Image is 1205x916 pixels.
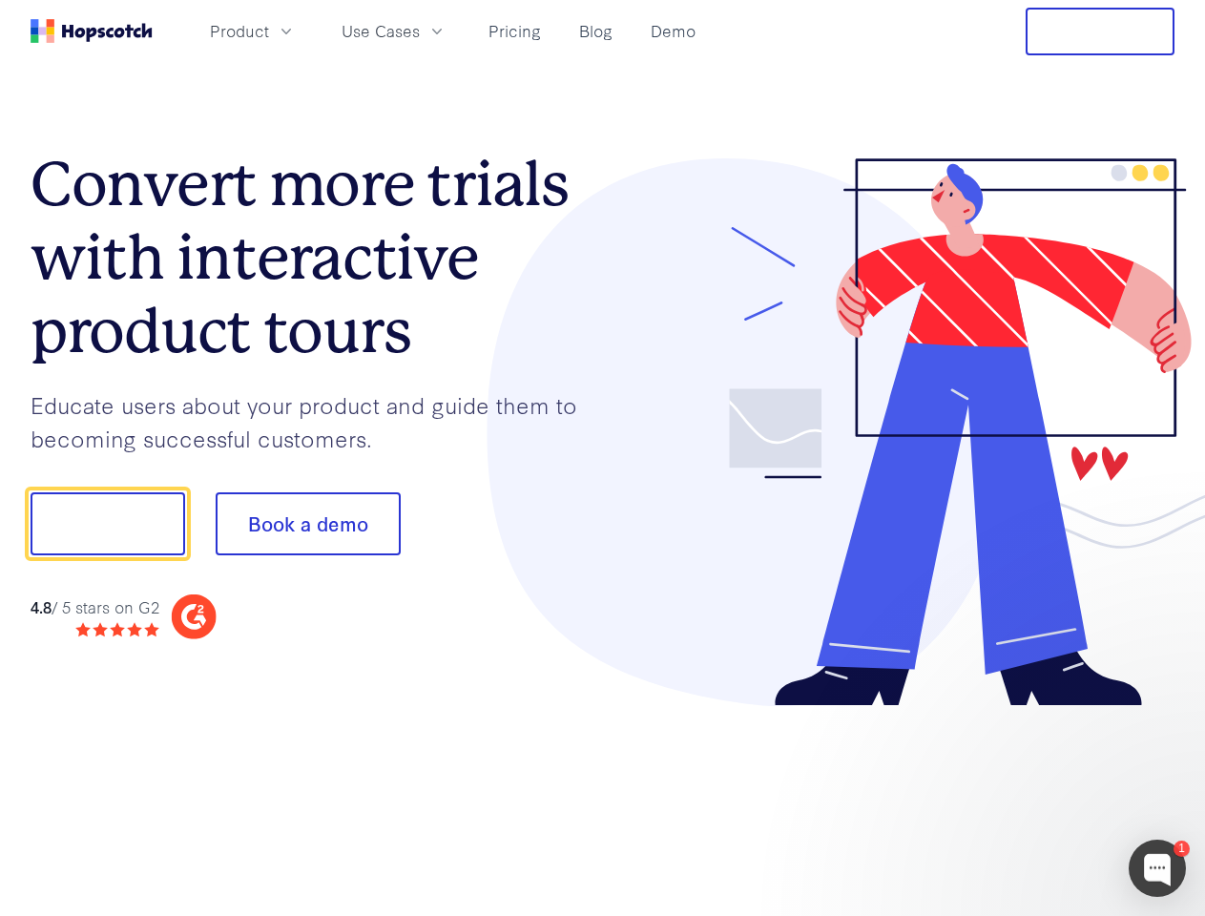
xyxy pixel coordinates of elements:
p: Educate users about your product and guide them to becoming successful customers. [31,388,603,454]
button: Free Trial [1026,8,1174,55]
a: Home [31,19,153,43]
h1: Convert more trials with interactive product tours [31,148,603,367]
strong: 4.8 [31,595,52,617]
button: Show me! [31,492,185,555]
button: Use Cases [330,15,458,47]
span: Use Cases [342,19,420,43]
div: / 5 stars on G2 [31,595,159,619]
a: Pricing [481,15,549,47]
a: Blog [571,15,620,47]
div: 1 [1174,841,1190,857]
button: Book a demo [216,492,401,555]
a: Demo [643,15,703,47]
span: Product [210,19,269,43]
button: Product [198,15,307,47]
